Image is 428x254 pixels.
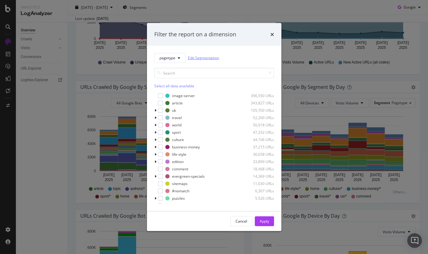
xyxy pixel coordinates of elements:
[244,137,274,142] div: 44,106 URLs
[172,159,184,164] div: edition
[260,219,269,224] div: Apply
[244,130,274,135] div: 47,332 URLs
[147,23,281,231] div: modal
[172,181,188,186] div: sitemaps
[154,31,236,38] div: Filter the report on a dimension
[407,233,422,248] div: Open Intercom Messenger
[172,196,185,201] div: puzzles
[244,181,274,186] div: 11,030 URLs
[244,152,274,157] div: 36,658 URLs
[172,93,195,98] div: image-server
[172,174,205,179] div: evergreen-specials
[244,93,274,98] div: 396,550 URLs
[172,152,186,157] div: life-style
[172,115,182,120] div: travel
[172,130,181,135] div: sport
[172,188,189,194] div: #nomatch
[172,108,176,113] div: uk
[172,122,181,128] div: world
[255,216,274,226] button: Apply
[172,166,188,172] div: comment
[172,137,184,142] div: culture
[154,67,274,78] input: Search
[244,115,274,120] div: 52,260 URLs
[244,188,274,194] div: 6,307 URLs
[244,108,274,113] div: 105,700 URLs
[230,216,252,226] button: Cancel
[244,196,274,201] div: 5,526 URLs
[172,100,183,106] div: article
[244,174,274,179] div: 14,369 URLs
[244,203,274,208] div: 2,664 URLs
[154,53,185,63] button: pagetype
[154,83,274,88] div: Select all data available
[172,203,181,208] div: static
[236,219,247,224] div: Cancel
[188,55,219,61] a: Edit Segmentation
[244,100,274,106] div: 343,827 URLs
[244,122,274,128] div: 50,918 URLs
[270,31,274,38] div: times
[244,144,274,150] div: 37,215 URLs
[172,144,200,150] div: business-money
[244,159,274,164] div: 33,899 URLs
[244,166,274,172] div: 18,468 URLs
[159,55,175,60] span: pagetype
